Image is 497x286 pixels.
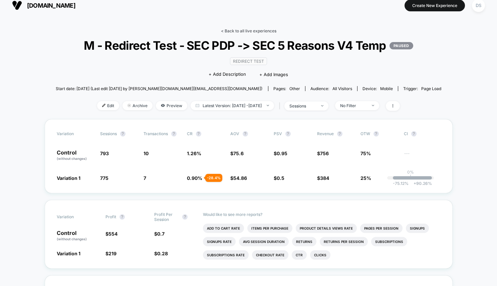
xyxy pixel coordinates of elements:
[292,237,316,246] li: Returns
[100,151,109,156] span: 793
[360,224,403,233] li: Pages Per Session
[277,151,287,156] span: 0.95
[144,131,168,136] span: Transactions
[321,105,323,106] img: end
[274,151,287,156] span: $
[317,131,334,136] span: Revenue
[191,101,274,110] span: Latest Version: [DATE] - [DATE]
[374,131,379,136] button: ?
[196,104,199,107] img: calendar
[421,86,441,91] span: Page Load
[122,101,153,110] span: Archive
[196,131,201,136] button: ?
[156,101,187,110] span: Preview
[57,157,87,161] span: (without changes)
[273,86,300,91] div: Pages:
[259,72,288,77] span: + Add Images
[407,170,414,175] p: 0%
[233,151,244,156] span: 75.6
[144,151,149,156] span: 10
[56,86,262,91] span: Start date: [DATE] (Last edit [DATE] by [PERSON_NAME][DOMAIN_NAME][EMAIL_ADDRESS][DOMAIN_NAME])
[57,175,80,181] span: Variation 1
[157,231,165,237] span: 0.7
[360,175,371,181] span: 25%
[209,71,246,78] span: + Add Description
[120,131,126,136] button: ?
[203,224,244,233] li: Add To Cart Rate
[404,152,441,161] span: ---
[320,237,368,246] li: Returns Per Session
[410,175,411,180] p: |
[357,86,398,91] span: Device:
[239,237,289,246] li: Avg Session Duration
[403,86,441,91] div: Trigger:
[230,175,247,181] span: $
[285,131,291,136] button: ?
[289,103,316,108] div: sessions
[360,151,371,156] span: 75%
[102,104,105,107] img: edit
[371,237,407,246] li: Subscriptions
[320,175,329,181] span: 384
[100,175,108,181] span: 775
[320,151,329,156] span: 756
[154,231,165,237] span: $
[154,212,179,222] span: Profit Per Session
[310,250,330,260] li: Clicks
[274,175,284,181] span: $
[380,86,393,91] span: mobile
[360,131,397,136] span: OTW
[410,181,432,186] span: 90.26 %
[105,214,116,219] span: Profit
[267,105,269,106] img: end
[105,251,116,256] span: $
[277,175,284,181] span: 0.5
[230,131,239,136] span: AOV
[57,251,80,256] span: Variation 1
[12,0,22,10] img: Visually logo
[57,230,99,242] p: Control
[340,103,367,108] div: No Filter
[144,175,146,181] span: 7
[317,175,329,181] span: $
[205,174,222,182] div: - 28.4 %
[332,86,352,91] span: All Visitors
[108,231,117,237] span: 554
[27,2,75,9] span: [DOMAIN_NAME]
[203,212,440,217] p: Would like to see more reports?
[171,131,177,136] button: ?
[57,131,93,136] span: Variation
[337,131,342,136] button: ?
[182,214,188,220] button: ?
[252,250,288,260] li: Checkout Rate
[411,131,417,136] button: ?
[57,150,93,161] p: Control
[393,181,409,186] span: -75.12 %
[157,251,168,256] span: 0.28
[230,151,244,156] span: $
[310,86,352,91] div: Audience:
[277,101,284,111] span: |
[57,237,87,241] span: (without changes)
[243,131,248,136] button: ?
[57,212,93,222] span: Variation
[187,175,202,181] span: 0.90 %
[128,104,131,107] img: end
[105,231,117,237] span: $
[247,224,292,233] li: Items Per Purchase
[296,224,357,233] li: Product Details Views Rate
[75,38,422,52] span: M - Redirect Test - SEC PDP -> SEC 5 Reasons V4 Temp
[274,131,282,136] span: PSV
[97,101,119,110] span: Edit
[187,151,201,156] span: 1.26 %
[230,57,267,65] span: Redirect Test
[292,250,307,260] li: Ctr
[203,250,249,260] li: Subscriptions Rate
[317,151,329,156] span: $
[289,86,300,91] span: other
[406,224,429,233] li: Signups
[221,28,276,33] a: < Back to all live experiences
[390,42,413,49] p: PAUSED
[187,131,193,136] span: CR
[404,131,441,136] span: CI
